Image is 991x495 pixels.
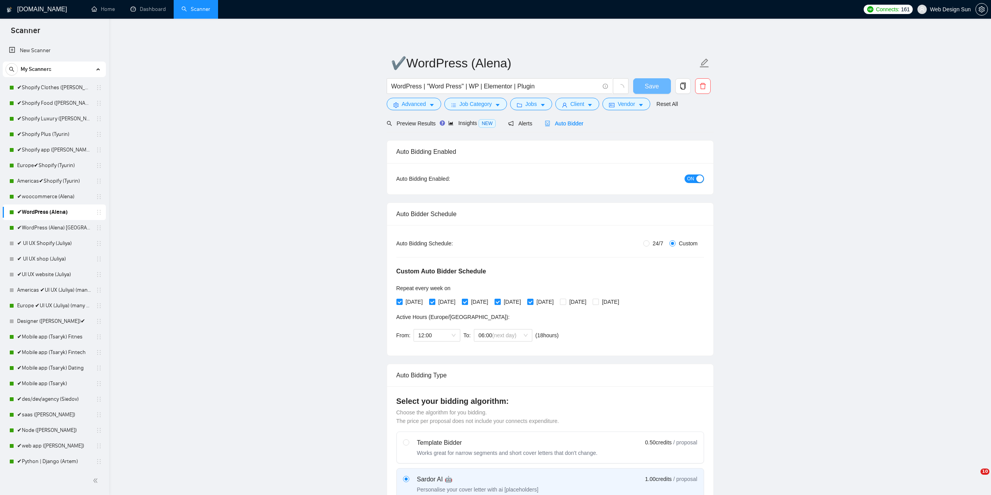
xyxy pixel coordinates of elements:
span: info-circle [603,84,608,89]
a: ✔web app ([PERSON_NAME]) [17,438,91,454]
span: holder [96,349,102,356]
a: ✔Python | Django (Artem) [17,454,91,469]
span: Custom [676,239,701,248]
span: Job Category [459,100,492,108]
span: Save [645,81,659,91]
a: ✔ UI UX shop (Juliya) [17,251,91,267]
a: ✔Mobile app (Tsaryk) [17,376,91,391]
span: holder [96,271,102,278]
span: Alerts [508,120,532,127]
a: Europe✔Shopify (Tyurin) [17,158,91,173]
span: idcard [609,102,614,108]
span: holder [96,162,102,169]
span: setting [976,6,987,12]
span: Insights [448,120,496,126]
span: NEW [479,119,496,128]
span: holder [96,458,102,465]
a: Americas ✔UI UX (Juliya) (many posts) [17,282,91,298]
a: ✔Shopify Clothes ([PERSON_NAME]) [17,80,91,95]
a: Europe ✔UI UX (Juliya) (many posts) [17,298,91,314]
input: Scanner name... [391,53,698,73]
a: ✔Mobile app (Tsaryk) Fintech [17,345,91,360]
a: ✔WordPress (Alena) [17,204,91,220]
button: folderJobscaret-down [510,98,552,110]
div: Auto Bidding Enabled: [396,174,499,183]
span: Repeat every week on [396,285,451,291]
span: Vendor [618,100,635,108]
span: Advanced [402,100,426,108]
span: [DATE] [599,298,622,306]
li: New Scanner [3,43,106,58]
span: double-left [93,477,100,484]
a: ✔Shopify app ([PERSON_NAME]) [17,142,91,158]
span: area-chart [448,120,454,126]
span: setting [393,102,399,108]
span: loading [617,84,624,91]
button: settingAdvancedcaret-down [387,98,441,110]
span: 24/7 [650,239,666,248]
span: delete [695,83,710,90]
span: holder [96,443,102,449]
span: 161 [901,5,910,14]
a: ✔Node ([PERSON_NAME]) [17,423,91,438]
button: setting [975,3,988,16]
span: ( 18 hours) [535,332,559,338]
a: homeHome [92,6,115,12]
span: holder [96,287,102,293]
span: 1.00 credits [645,475,672,483]
span: user [562,102,567,108]
img: logo [7,4,12,16]
a: Americas✔Shopify (Tyurin) [17,173,91,189]
div: Works great for narrow segments and short cover letters that don't change. [417,449,598,457]
button: search [5,63,18,76]
input: Search Freelance Jobs... [391,81,599,91]
span: holder [96,240,102,247]
a: ✔WordPress (Alena) [GEOGRAPHIC_DATA] [17,220,91,236]
span: Preview Results [387,120,436,127]
span: bars [451,102,456,108]
span: copy [676,83,690,90]
span: holder [96,116,102,122]
div: Sardor AI 🤖 [417,475,539,484]
div: Auto Bidding Type [396,364,704,386]
span: folder [517,102,522,108]
h4: Select your bidding algorithm: [396,396,704,407]
span: robot [545,121,550,126]
span: caret-down [495,102,500,108]
span: Connects: [876,5,899,14]
div: Personalise your cover letter with ai [placeholders] [417,486,539,493]
span: [DATE] [435,298,459,306]
span: holder [96,427,102,433]
span: 0.50 credits [645,438,672,447]
span: / proposal [673,475,697,483]
span: holder [96,131,102,137]
a: ✔des/dev/agency (Siedov) [17,391,91,407]
span: holder [96,256,102,262]
span: [DATE] [533,298,557,306]
img: upwork-logo.png [867,6,873,12]
span: holder [96,303,102,309]
span: Client [570,100,584,108]
span: holder [96,100,102,106]
a: New Scanner [9,43,100,58]
div: Auto Bidding Enabled [396,141,704,163]
a: ✔UI UX website (Juliya) [17,267,91,282]
span: caret-down [540,102,546,108]
button: barsJob Categorycaret-down [444,98,507,110]
span: Jobs [525,100,537,108]
span: search [6,67,18,72]
span: holder [96,412,102,418]
span: ON [687,174,694,183]
span: (next day) [492,332,516,338]
a: ✔saas ([PERSON_NAME]) [17,407,91,423]
span: holder [96,85,102,91]
a: Designer ([PERSON_NAME])✔ [17,314,91,329]
span: holder [96,194,102,200]
div: Auto Bidder Schedule [396,203,704,225]
span: Choose the algorithm for you bidding. The price per proposal does not include your connects expen... [396,409,559,424]
div: Template Bidder [417,438,598,447]
span: caret-down [638,102,644,108]
span: holder [96,147,102,153]
span: Active Hours ( Europe/[GEOGRAPHIC_DATA] ): [396,314,510,320]
span: holder [96,209,102,215]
